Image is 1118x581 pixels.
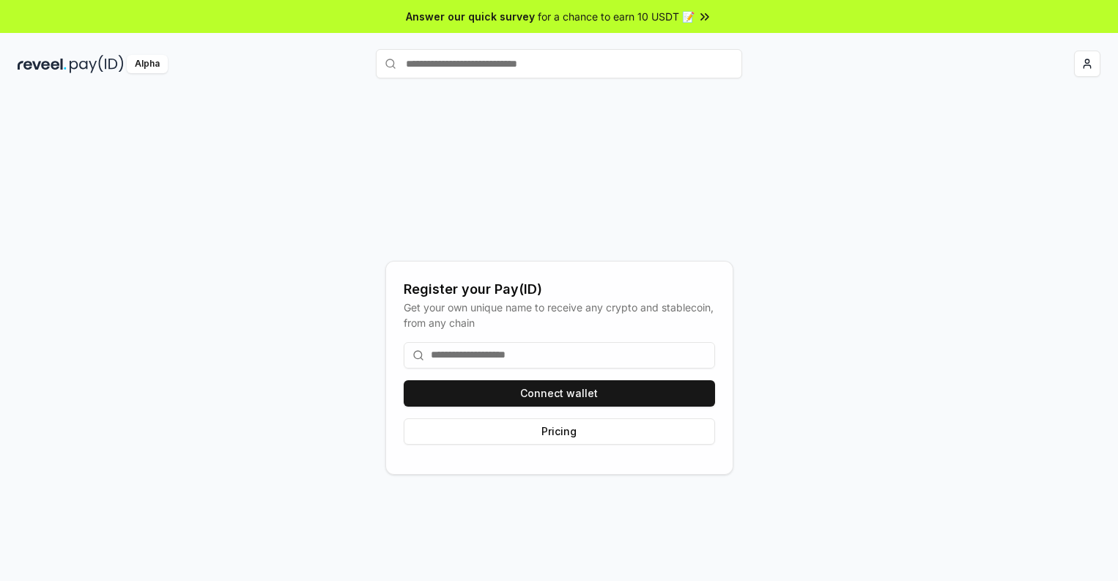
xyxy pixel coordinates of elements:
button: Connect wallet [404,380,715,407]
div: Register your Pay(ID) [404,279,715,300]
img: pay_id [70,55,124,73]
button: Pricing [404,418,715,445]
span: for a chance to earn 10 USDT 📝 [538,9,695,24]
span: Answer our quick survey [406,9,535,24]
div: Alpha [127,55,168,73]
div: Get your own unique name to receive any crypto and stablecoin, from any chain [404,300,715,330]
img: reveel_dark [18,55,67,73]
